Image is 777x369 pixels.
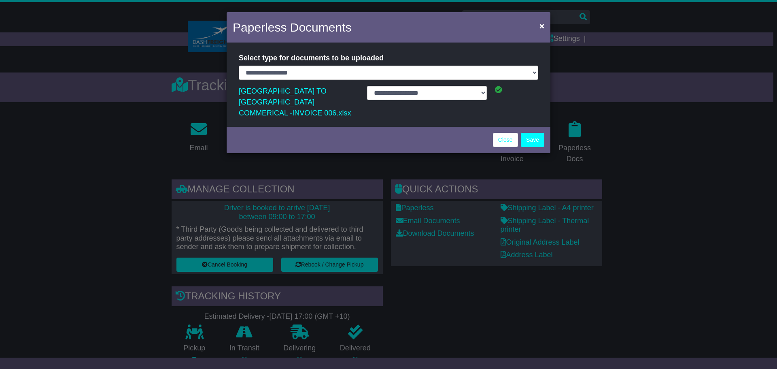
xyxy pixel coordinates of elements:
button: Close [535,17,548,34]
h4: Paperless Documents [233,18,351,36]
label: Select type for documents to be uploaded [239,51,384,66]
button: Save [521,133,544,147]
a: [GEOGRAPHIC_DATA] TO [GEOGRAPHIC_DATA] COMMERICAL -INVOICE 006.xlsx [239,85,351,119]
a: Close [493,133,518,147]
span: × [539,21,544,30]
